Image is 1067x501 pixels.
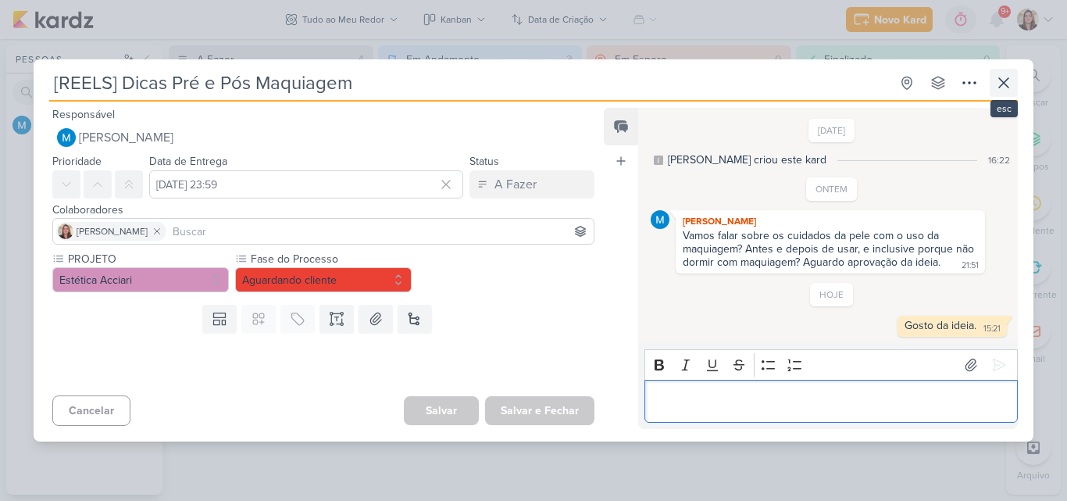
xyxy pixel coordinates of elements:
button: Cancelar [52,395,130,426]
button: Estética Acciari [52,267,229,292]
img: Tatiane Acciari [58,224,73,239]
label: Status [469,155,499,168]
div: Vamos falar sobre os cuidados da pele com o uso da maquiagem? Antes e depois de usar, e inclusive... [683,229,977,269]
span: [PERSON_NAME] [77,224,148,238]
label: Prioridade [52,155,102,168]
div: [PERSON_NAME] [679,213,982,229]
div: A Fazer [494,175,537,194]
div: [PERSON_NAME] criou este kard [668,152,826,168]
input: Buscar [170,222,591,241]
div: 16:22 [988,153,1010,167]
img: MARIANA MIRANDA [57,128,76,147]
label: PROJETO [66,251,229,267]
div: Gosto da ideia. [905,319,976,332]
button: Aguardando cliente [235,267,412,292]
input: Select a date [149,170,463,199]
button: [PERSON_NAME] [52,123,594,152]
label: Responsável [52,108,115,121]
div: 15:21 [983,323,1001,335]
label: Data de Entrega [149,155,227,168]
div: 21:51 [962,259,979,272]
button: A Fazer [469,170,594,199]
div: Editor toolbar [644,349,1018,380]
div: Colaboradores [52,202,594,218]
img: MARIANA MIRANDA [651,210,669,229]
input: Kard Sem Título [49,69,890,97]
div: esc [990,100,1018,117]
div: Editor editing area: main [644,380,1018,423]
span: [PERSON_NAME] [79,128,173,147]
label: Fase do Processo [249,251,412,267]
